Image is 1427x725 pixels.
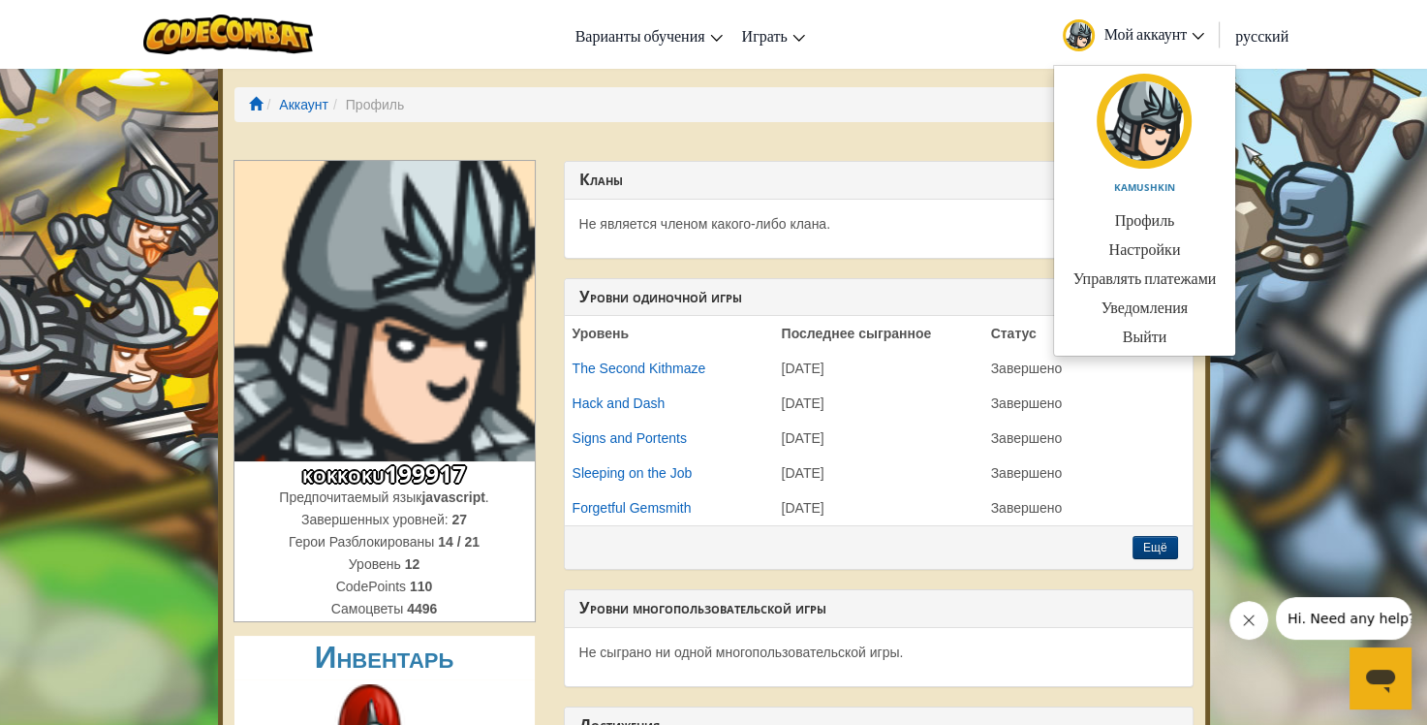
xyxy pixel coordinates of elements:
[1097,74,1192,169] img: avatar
[1225,9,1298,61] a: русский
[774,351,983,386] td: [DATE]
[983,456,1193,490] td: Завершено
[1349,647,1411,709] iframe: Кнопка запуска окна обмена сообщениями
[331,601,407,616] span: Самоцветы
[1229,601,1268,640] iframe: Закрыть сообщение
[774,456,983,490] td: [DATE]
[12,14,140,29] span: Hi. Need any help?
[1235,25,1288,46] span: русский
[579,643,1178,662] p: Не сыграно ни одной многопользовательской игры.
[983,421,1193,456] td: Завершено
[1054,293,1236,322] a: Уведомления
[1063,19,1095,51] img: avatar
[234,461,535,488] h3: kokkoku199917
[301,512,452,527] span: Завершенных уровней:
[234,636,535,679] h2: Инвентарь
[573,395,666,411] a: Hack and Dash
[438,534,480,550] strong: 14 / 21
[983,386,1193,421] td: Завершено
[410,579,432,594] strong: 110
[279,489,421,505] span: Предпочитаемый язык
[575,25,705,46] span: Варианты обучения
[1054,71,1236,205] a: kamushkin
[774,386,983,421] td: [DATE]
[407,601,437,616] strong: 4496
[1054,235,1236,264] a: Настройки
[566,9,732,61] a: Варианты обучения
[1053,4,1215,65] a: Мой аккаунт
[485,489,489,505] span: .
[573,465,693,481] a: Sleeping on the Job
[1073,178,1217,193] h5: kamushkin
[279,97,328,112] a: Аккаунт
[1104,23,1205,44] span: Мой аккаунт
[579,172,1178,189] h3: Кланы
[573,361,706,376] a: The Second Kithmaze
[405,556,420,572] strong: 12
[983,351,1193,386] td: Завершено
[421,489,484,505] strong: javascript
[1054,264,1236,293] a: Управлять платежами
[573,500,692,516] a: Forgetful Gemsmith
[774,316,983,351] th: Последнее сыгранное
[983,490,1193,525] td: Завершено
[983,316,1193,351] th: Статус
[349,556,405,572] span: Уровень
[1132,536,1178,559] button: Ещё
[1054,205,1236,235] a: Профиль
[289,534,438,550] span: Герои Разблокированы
[579,289,1178,306] h3: Уровни одиночной игры
[774,421,983,456] td: [DATE]
[732,9,815,61] a: Играть
[451,512,467,527] strong: 27
[579,214,1178,234] p: Не является членом какого-либо клана.
[742,25,788,46] span: Играть
[774,490,983,525] td: [DATE]
[565,316,774,351] th: Уровень
[573,430,687,446] a: Signs and Portents
[1101,296,1188,319] span: Уведомления
[336,579,410,594] span: CodePoints
[579,600,1178,617] h3: Уровни многопользовательской игры
[1054,322,1236,351] a: Выйти
[328,95,404,114] li: Профиль
[1276,597,1411,640] iframe: Сообщение от компании
[143,15,313,54] img: CodeCombat logo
